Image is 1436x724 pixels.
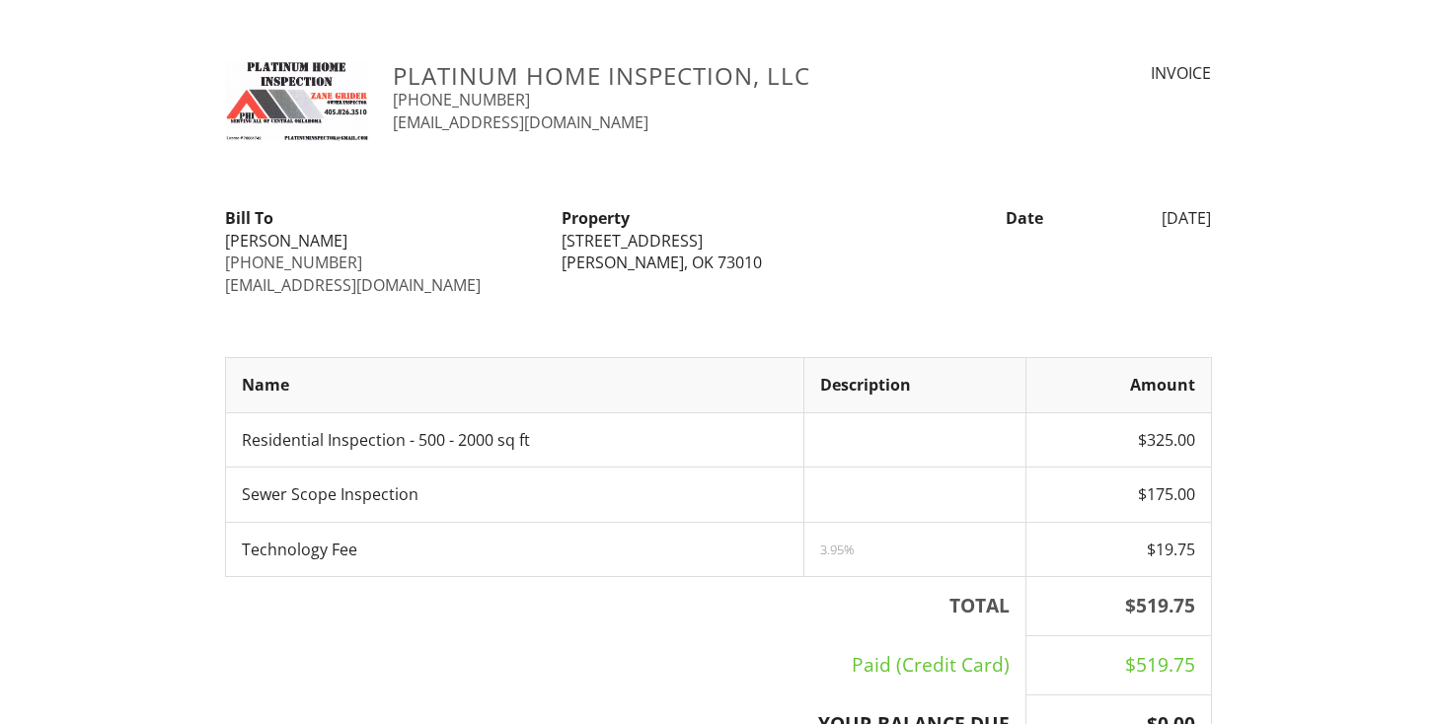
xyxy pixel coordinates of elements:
td: Paid (Credit Card) [225,635,1025,694]
span: Sewer Scope Inspection [242,483,418,505]
img: phi_card.jpg [225,62,370,141]
div: Date [886,207,1055,229]
td: $325.00 [1025,412,1211,467]
th: Amount [1025,358,1211,412]
div: [STREET_ADDRESS] [562,230,874,252]
div: [DATE] [1055,207,1224,229]
a: [PHONE_NUMBER] [393,89,530,110]
a: [EMAIL_ADDRESS][DOMAIN_NAME] [225,274,481,296]
strong: Property [562,207,630,229]
td: $175.00 [1025,468,1211,522]
div: [PERSON_NAME], OK 73010 [562,252,874,273]
a: [EMAIL_ADDRESS][DOMAIN_NAME] [393,111,648,133]
th: Name [225,358,803,412]
td: Technology Fee [225,522,803,576]
strong: Bill To [225,207,273,229]
th: TOTAL [225,576,1025,635]
th: $519.75 [1025,576,1211,635]
div: 3.95% [820,542,1010,557]
td: $19.75 [1025,522,1211,576]
a: [PHONE_NUMBER] [225,252,362,273]
td: $519.75 [1025,635,1211,694]
div: INVOICE [982,62,1211,84]
th: Description [803,358,1025,412]
div: [PERSON_NAME] [225,230,538,252]
h3: Platinum Home Inspection, LLC [393,62,958,89]
span: Residential Inspection - 500 - 2000 sq ft [242,429,530,451]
